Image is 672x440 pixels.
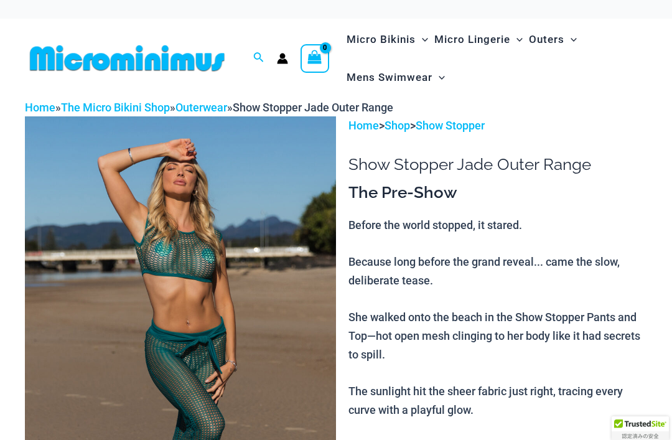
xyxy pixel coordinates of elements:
span: Outers [529,24,564,55]
a: Micro BikinisMenu ToggleMenu Toggle [343,21,431,59]
span: Micro Lingerie [434,24,510,55]
span: Show Stopper Jade Outer Range [233,101,393,114]
a: Show Stopper [416,119,485,132]
span: Menu Toggle [510,24,523,55]
span: Menu Toggle [416,24,428,55]
span: Mens Swimwear [347,62,432,93]
a: Outerwear [175,101,227,114]
img: MM SHOP LOGO FLAT [25,44,230,72]
p: > > [348,116,647,135]
span: » » » [25,101,393,114]
a: Mens SwimwearMenu ToggleMenu Toggle [343,59,448,96]
span: Micro Bikinis [347,24,416,55]
a: Account icon link [277,53,288,64]
h1: Show Stopper Jade Outer Range [348,155,647,174]
a: OutersMenu ToggleMenu Toggle [526,21,580,59]
a: Home [25,101,55,114]
a: The Micro Bikini Shop [61,101,170,114]
span: Menu Toggle [432,62,445,93]
a: View Shopping Cart, empty [301,44,329,73]
span: Menu Toggle [564,24,577,55]
div: TrustedSite Certified [612,416,669,440]
a: Shop [385,119,410,132]
a: Home [348,119,379,132]
a: Micro LingerieMenu ToggleMenu Toggle [431,21,526,59]
a: Search icon link [253,50,264,66]
nav: Site Navigation [342,19,647,98]
h3: The Pre-Show [348,182,647,204]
